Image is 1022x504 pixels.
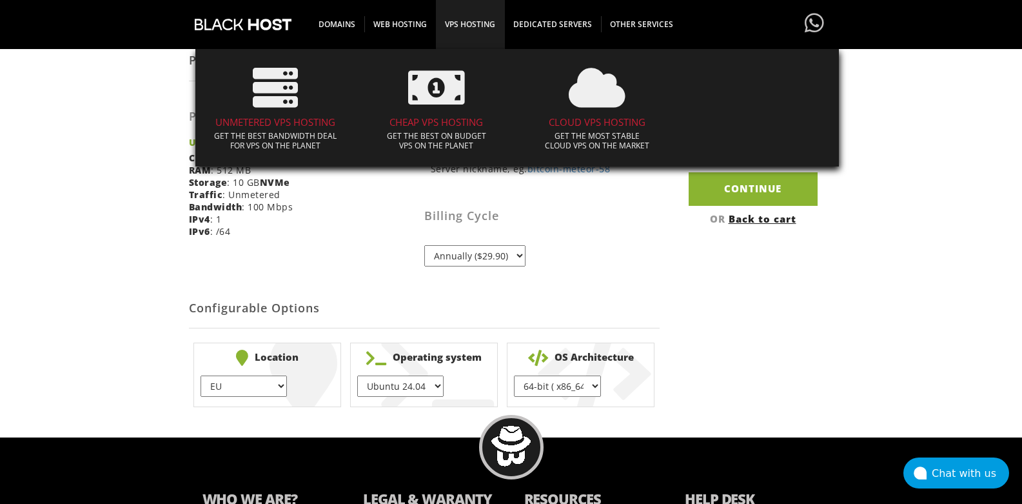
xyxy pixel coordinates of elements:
b: IPv4 [189,213,210,225]
div: Chat with us [932,467,1009,479]
b: Operating system [357,350,491,366]
small: Server nickname, eg. [431,163,660,175]
img: BlackHOST mascont, Blacky. [491,426,531,467]
a: CLOUD VPS HOSTING Get the Most stableCloud VPS on the market [520,55,675,160]
b: CPU [189,152,209,164]
b: NVMe [260,176,290,188]
select: } } } } } } [201,376,287,397]
h4: CLOUD VPS HOSTING [527,117,669,128]
select: } } } } } } } } } } } } } } } } [357,376,444,397]
a: CHEAP VPS HOSTING Get the best on budgetVPS on the planet [359,55,514,160]
p: Get the best bandwidth deal for VPS on the planet [205,131,347,150]
div: : 1 vCore SHARED : 512 MB : 10 GB : Unmetered : 100 Mbps : 1 : /64 [189,91,424,247]
input: Continue [689,172,818,205]
b: Traffic [189,188,223,201]
strong: UNM CHEAP VPS SSD - MINI VPS [189,136,415,148]
p: Get the best on budget VPS on the planet [366,131,507,150]
span: DEDICATED SERVERS [504,16,602,32]
div: Product Configuration [189,39,660,81]
span: DOMAINS [310,16,365,32]
b: Location [201,350,334,366]
b: RAM [189,164,211,176]
span: WEB HOSTING [364,16,437,32]
select: } } [514,376,600,397]
button: Chat with us [903,458,1009,489]
span: OTHER SERVICES [601,16,682,32]
a: bitcoin-meteor-58 [527,163,611,175]
h3: Product/Service [189,110,415,123]
b: OS Architecture [514,350,647,366]
b: Bandwidth [189,201,242,213]
p: Get the Most stable Cloud VPS on the market [527,131,669,150]
b: IPv6 [189,225,210,237]
a: Back to cart [729,212,796,225]
b: Storage [189,176,228,188]
h4: CHEAP VPS HOSTING [366,117,507,128]
div: OR [673,212,834,225]
span: VPS HOSTING [436,16,504,32]
h3: Billing Cycle [424,210,660,223]
h2: Configurable Options [189,289,660,328]
a: UNMETERED VPS HOSTING Get the best bandwidth dealfor VPS on the planet [199,55,353,160]
h4: UNMETERED VPS HOSTING [205,117,347,128]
